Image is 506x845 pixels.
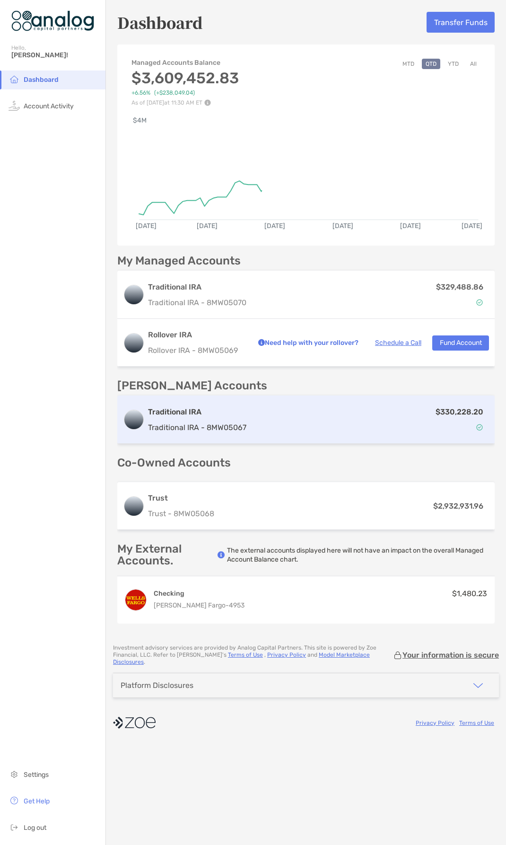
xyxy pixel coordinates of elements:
[131,89,150,97] span: +6.56%
[148,406,246,418] h3: Traditional IRA
[267,651,306,658] a: Privacy Policy
[422,59,440,69] button: QTD
[24,797,50,805] span: Get Help
[432,335,489,351] button: Fund Account
[117,457,495,469] p: Co-Owned Accounts
[148,344,245,356] p: Rollover IRA - 8MW05069
[124,285,143,304] img: logo account
[427,12,495,33] button: Transfer Funds
[117,255,241,267] p: My Managed Accounts
[131,99,239,106] p: As of [DATE] at 11:30 AM ET
[9,795,20,806] img: get-help icon
[133,116,147,124] text: $4M
[121,681,193,690] div: Platform Disclosures
[400,222,421,230] text: [DATE]
[197,222,218,230] text: [DATE]
[332,222,353,230] text: [DATE]
[436,406,483,418] p: $330,228.20
[113,651,370,665] a: Model Marketplace Disclosures
[459,720,494,726] a: Terms of Use
[476,424,483,431] img: Account Status icon
[204,99,211,106] img: Performance Info
[476,299,483,306] img: Account Status icon
[125,590,146,610] img: EVERYDAY CHECKING ...4953
[24,771,49,779] span: Settings
[228,651,263,658] a: Terms of Use
[416,720,454,726] a: Privacy Policy
[264,222,285,230] text: [DATE]
[433,500,483,512] p: $2,932,931.96
[24,824,46,832] span: Log out
[117,380,267,392] p: [PERSON_NAME] Accounts
[11,51,100,59] span: [PERSON_NAME]!
[24,102,74,110] span: Account Activity
[113,712,156,733] img: company logo
[9,768,20,780] img: settings icon
[117,11,203,33] h5: Dashboard
[148,282,246,293] h3: Traditional IRA
[375,339,421,347] a: Schedule a Call
[9,100,20,111] img: activity icon
[148,297,246,308] p: Traditional IRA - 8MW05070
[124,334,143,352] img: logo account
[131,69,239,87] h3: $3,609,452.83
[256,337,358,349] p: Need help with your rollover?
[154,601,229,609] span: [PERSON_NAME] Fargo -
[131,59,239,67] h4: Managed Accounts Balance
[9,73,20,85] img: household icon
[229,601,244,609] span: 4953
[227,546,495,564] p: The external accounts displayed here will not have an impact on the overall Managed Account Balan...
[124,497,143,516] img: logo account
[154,589,244,598] h4: Checking
[148,329,245,341] h3: Rollover IRA
[154,89,195,97] span: ( +$238,049.04 )
[9,821,20,833] img: logout icon
[148,508,214,519] p: Trust - 8MW05068
[452,589,487,598] span: $1,480.23
[399,59,418,69] button: MTD
[136,222,157,230] text: [DATE]
[113,644,393,666] p: Investment advisory services are provided by Analog Capital Partners . This site is powered by Zo...
[466,59,480,69] button: All
[444,59,462,69] button: YTD
[472,680,484,691] img: icon arrow
[462,222,482,230] text: [DATE]
[218,551,225,559] img: info
[148,422,246,433] p: Traditional IRA - 8MW05067
[117,543,218,567] p: My External Accounts.
[124,410,143,429] img: logo account
[11,4,94,38] img: Zoe Logo
[24,76,59,84] span: Dashboard
[148,493,214,504] h3: Trust
[436,281,483,293] p: $329,488.86
[402,651,499,660] p: Your information is secure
